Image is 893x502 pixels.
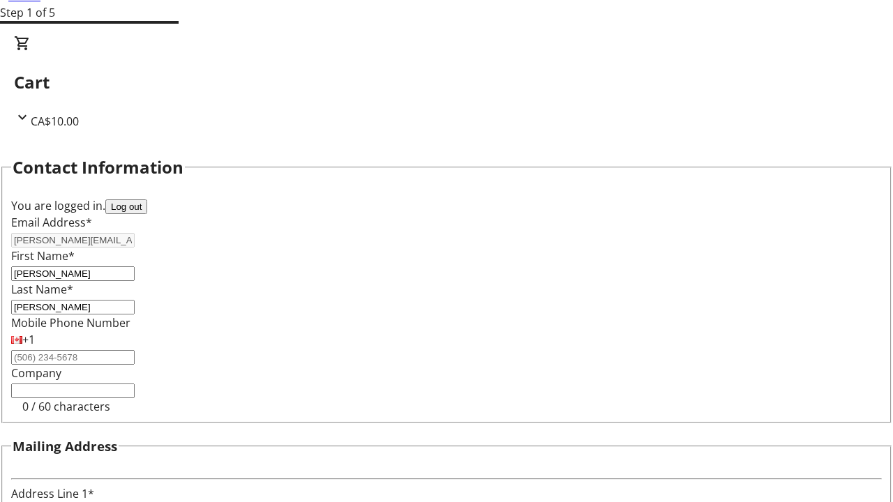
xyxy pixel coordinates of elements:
[11,197,882,214] div: You are logged in.
[11,248,75,264] label: First Name*
[11,486,94,501] label: Address Line 1*
[14,70,879,95] h2: Cart
[11,315,130,330] label: Mobile Phone Number
[13,155,183,180] h2: Contact Information
[11,365,61,381] label: Company
[14,35,879,130] div: CartCA$10.00
[11,215,92,230] label: Email Address*
[13,436,117,456] h3: Mailing Address
[105,199,147,214] button: Log out
[31,114,79,129] span: CA$10.00
[11,350,135,365] input: (506) 234-5678
[22,399,110,414] tr-character-limit: 0 / 60 characters
[11,282,73,297] label: Last Name*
